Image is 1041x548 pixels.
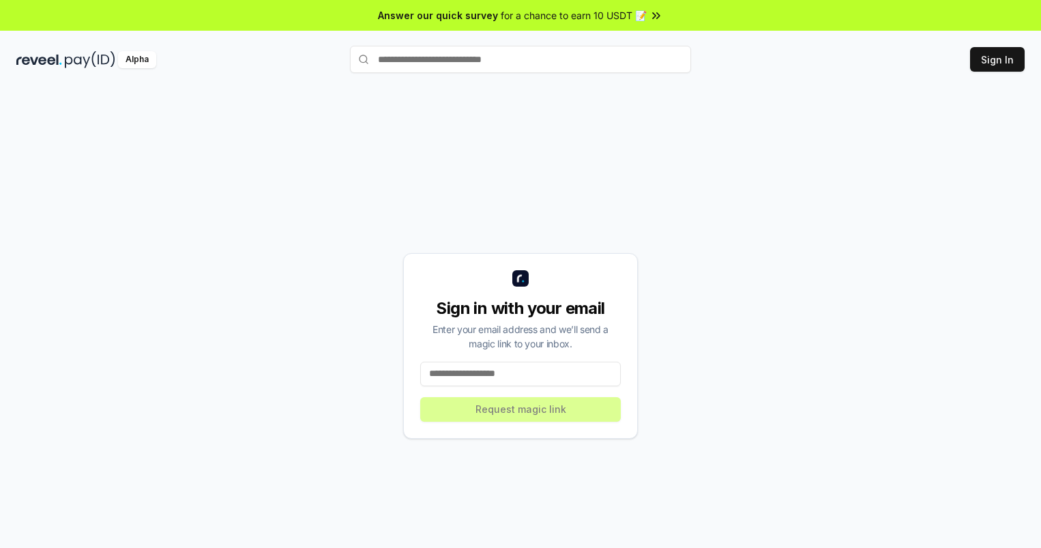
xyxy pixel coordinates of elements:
div: Sign in with your email [420,298,621,319]
span: for a chance to earn 10 USDT 📝 [501,8,647,23]
span: Answer our quick survey [378,8,498,23]
img: pay_id [65,51,115,68]
div: Enter your email address and we’ll send a magic link to your inbox. [420,322,621,351]
div: Alpha [118,51,156,68]
img: logo_small [512,270,529,287]
img: reveel_dark [16,51,62,68]
button: Sign In [970,47,1025,72]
